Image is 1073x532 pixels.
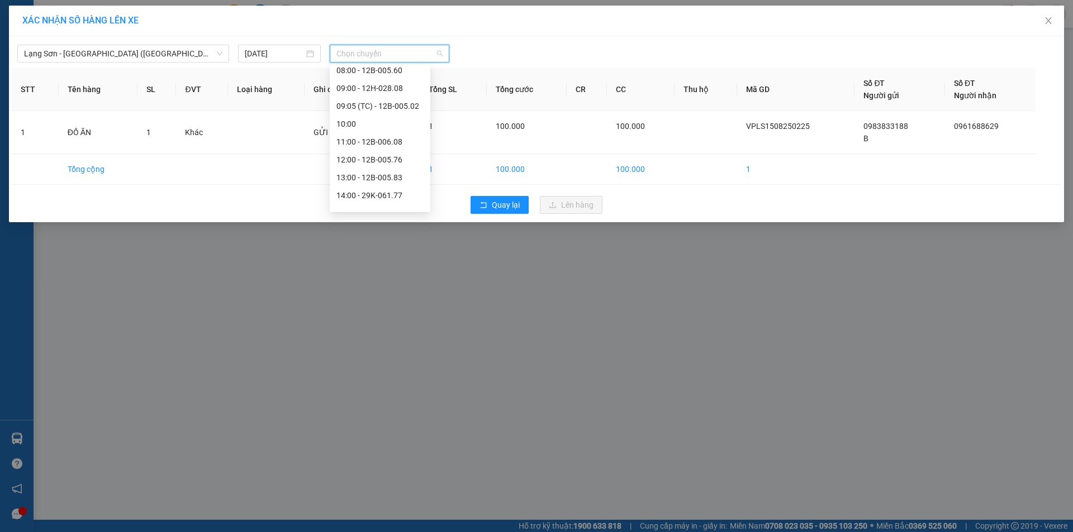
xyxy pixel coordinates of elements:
span: VPLS1508250225 [746,122,810,131]
th: Tổng SL [420,68,487,111]
th: Tên hàng [59,68,137,111]
button: rollbackQuay lại [471,196,529,214]
span: 1 [429,122,433,131]
td: 1 [420,154,487,185]
input: 15/08/2025 [245,47,304,60]
div: 11:00 - 12B-006.08 [336,136,424,148]
th: Loại hàng [228,68,305,111]
td: Khác [176,111,227,154]
th: Tổng cước [487,68,567,111]
div: 13:00 - 12B-005.83 [336,171,424,184]
span: Lạng Sơn - Hà Nội (Limousine) [24,45,222,62]
button: uploadLên hàng [540,196,602,214]
span: Chọn chuyến [336,45,443,62]
span: 100.000 [496,122,525,131]
span: XÁC NHẬN SỐ HÀNG LÊN XE [22,15,139,26]
th: Ghi chú [305,68,420,111]
span: rollback [479,201,487,210]
div: 08:00 - 12B-005.60 [336,64,424,76]
div: 09:05 (TC) - 12B-005.02 [336,100,424,112]
th: Mã GD [737,68,855,111]
span: 1 [146,128,151,137]
td: 100.000 [607,154,675,185]
span: 0983833188 [863,122,908,131]
button: Close [1033,6,1064,37]
th: SL [137,68,176,111]
span: GỬI TT TIỀN MẶT [314,128,376,137]
td: 100.000 [487,154,567,185]
span: B [863,134,868,143]
th: Thu hộ [675,68,737,111]
th: CR [567,68,607,111]
span: Người gửi [863,91,899,100]
span: 0961688629 [954,122,999,131]
span: close [1044,16,1053,25]
div: 09:00 - 12H-028.08 [336,82,424,94]
span: 100.000 [616,122,645,131]
div: 15:00 - 12B-005.55 [336,207,424,219]
td: ĐỒ ĂN [59,111,137,154]
th: ĐVT [176,68,227,111]
div: 10:00 [336,118,424,130]
th: STT [12,68,59,111]
td: 1 [737,154,855,185]
span: Quay lại [492,199,520,211]
span: Số ĐT [954,79,975,88]
div: 12:00 - 12B-005.76 [336,154,424,166]
span: Người nhận [954,91,996,100]
td: Tổng cộng [59,154,137,185]
td: 1 [12,111,59,154]
span: Số ĐT [863,79,885,88]
div: 14:00 - 29K-061.77 [336,189,424,202]
th: CC [607,68,675,111]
